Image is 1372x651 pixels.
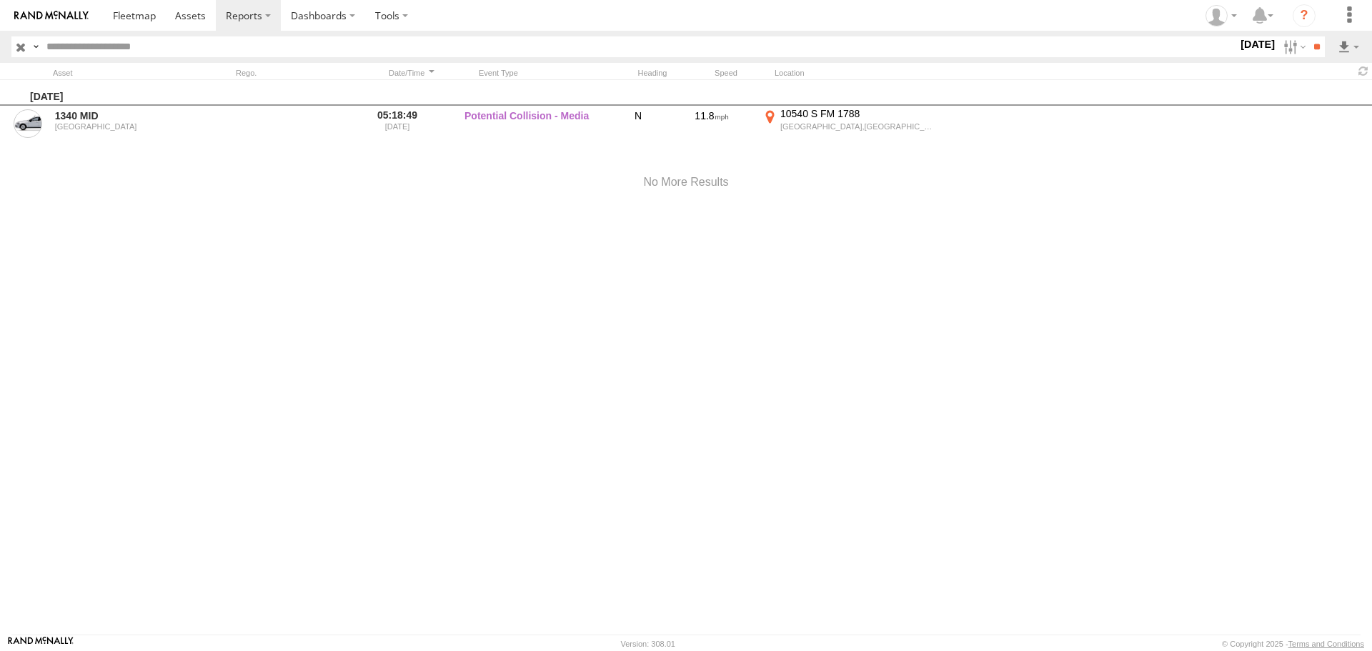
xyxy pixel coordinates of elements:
label: Search Query [30,36,41,57]
a: Terms and Conditions [1288,640,1364,648]
label: Click to View Event Location [760,107,939,151]
div: Randy Yohe [1200,5,1242,26]
div: 11.8 [669,107,755,151]
label: [DATE] [1238,36,1278,52]
label: Search Filter Options [1278,36,1308,57]
label: 05:18:49 [DATE] [370,107,424,151]
div: [GEOGRAPHIC_DATA],[GEOGRAPHIC_DATA] [780,121,937,131]
a: 1340 MID [55,109,194,122]
div: 10540 S FM 1788 [780,107,937,120]
div: Version: 308.01 [621,640,675,648]
label: Export results as... [1336,36,1361,57]
i: ? [1293,4,1316,27]
div: [GEOGRAPHIC_DATA] [55,122,194,131]
div: © Copyright 2025 - [1222,640,1364,648]
div: Click to Sort [384,68,439,78]
img: rand-logo.svg [14,11,89,21]
label: Potential Collision - Media [464,107,607,151]
a: Visit our Website [8,637,74,651]
span: Refresh [1355,64,1372,78]
div: N [613,107,663,151]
